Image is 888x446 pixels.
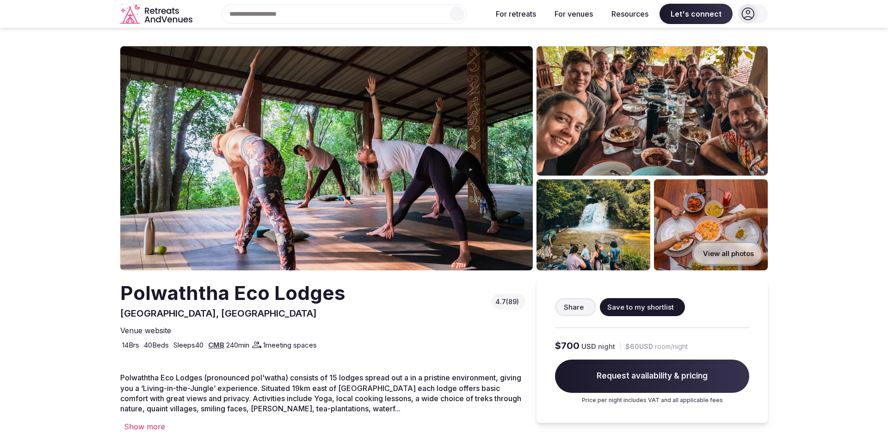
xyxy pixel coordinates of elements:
[226,340,249,350] span: 240 min
[120,373,521,413] span: Polwaththa Eco Lodges (pronounced pol'watha) consists of 15 lodges spread out a in a pristine env...
[120,46,533,270] img: Venue cover photo
[120,325,171,336] span: Venue website
[581,342,596,351] span: USD
[122,340,139,350] span: 14 Brs
[120,325,175,336] a: Venue website
[495,297,522,306] button: 4.7(89)
[654,179,768,270] img: Venue gallery photo
[173,340,203,350] span: Sleeps 40
[536,179,650,270] img: Venue gallery photo
[655,342,688,351] span: room/night
[144,340,169,350] span: 40 Beds
[555,397,749,404] p: Price per night includes VAT and all applicable fees
[625,342,653,351] span: $60 USD
[555,339,580,352] span: $700
[208,341,224,349] a: CMB
[607,302,674,312] span: Save to my shortlist
[619,341,622,351] div: |
[120,308,317,319] span: [GEOGRAPHIC_DATA], [GEOGRAPHIC_DATA]
[263,340,317,350] span: 1 meeting spaces
[555,298,596,316] button: Share
[536,46,768,176] img: Venue gallery photo
[604,4,656,24] button: Resources
[564,302,584,312] span: Share
[120,422,525,432] div: Show more
[120,280,345,307] h2: Polwaththa Eco Lodges
[495,297,519,306] span: 4.7 (89)
[120,4,194,24] svg: Retreats and Venues company logo
[555,360,749,393] span: Request availability & pricing
[547,4,600,24] button: For venues
[598,342,615,351] span: night
[692,241,763,266] button: View all photos
[120,4,194,24] a: Visit the homepage
[488,4,543,24] button: For retreats
[600,298,685,316] button: Save to my shortlist
[660,4,733,24] span: Let's connect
